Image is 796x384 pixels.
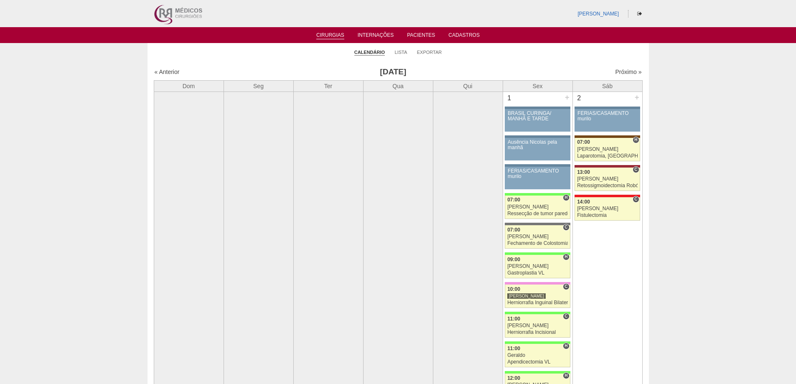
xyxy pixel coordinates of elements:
a: C 07:00 [PERSON_NAME] Fechamento de Colostomia ou Enterostomia [505,225,570,249]
a: C 13:00 [PERSON_NAME] Retossigmoidectomia Robótica [575,168,640,191]
a: FÉRIAS/CASAMENTO murilo [505,167,570,189]
span: 11:00 [507,346,520,351]
a: « Anterior [155,69,180,75]
div: Key: Santa Catarina [505,223,570,225]
span: 10:00 [507,286,520,292]
div: Key: Albert Einstein [505,282,570,285]
div: [PERSON_NAME] [507,293,546,299]
span: Hospital [563,372,569,379]
a: H 07:00 [PERSON_NAME] Laparotomia, [GEOGRAPHIC_DATA], Drenagem, Bridas [575,138,640,161]
h3: [DATE] [271,66,515,78]
div: [PERSON_NAME] [577,206,638,211]
span: 07:00 [507,227,520,233]
a: H 07:00 [PERSON_NAME] Ressecção de tumor parede abdominal pélvica [505,196,570,219]
a: Internações [358,32,394,41]
a: [PERSON_NAME] [577,11,619,17]
div: 1 [503,92,516,104]
div: Key: Aviso [505,164,570,167]
div: [PERSON_NAME] [577,147,638,152]
span: Consultório [563,283,569,290]
div: [PERSON_NAME] [577,176,638,182]
i: Sair [637,11,642,16]
div: Laparotomia, [GEOGRAPHIC_DATA], Drenagem, Bridas [577,153,638,159]
div: Key: Brasil [505,193,570,196]
a: Lista [395,49,407,55]
div: Key: Aviso [505,135,570,138]
div: [PERSON_NAME] [507,234,568,239]
span: Hospital [633,137,639,143]
div: Key: Aviso [505,107,570,109]
div: Retossigmoidectomia Robótica [577,183,638,188]
div: [PERSON_NAME] [507,323,568,328]
th: Dom [154,80,224,92]
a: Cirurgias [316,32,344,39]
span: Hospital [563,254,569,260]
span: 07:00 [577,139,590,145]
span: Consultório [633,166,639,173]
div: Key: Assunção [575,195,640,197]
div: Key: Santa Joana [575,135,640,138]
div: FÉRIAS/CASAMENTO murilo [577,111,637,122]
div: + [633,92,641,103]
a: Exportar [417,49,442,55]
a: C 10:00 [PERSON_NAME] Herniorrafia Inguinal Bilateral [505,285,570,308]
div: Gastroplastia VL [507,270,568,276]
span: Hospital [563,343,569,349]
a: Ausência Nicolas pela manhã [505,138,570,160]
div: Fistulectomia [577,213,638,218]
a: Cadastros [448,32,480,41]
div: Ausência Nicolas pela manhã [508,140,567,150]
div: Geraldo [507,353,568,358]
div: [PERSON_NAME] [507,204,568,210]
span: 12:00 [507,375,520,381]
span: Consultório [633,196,639,203]
a: BRASIL CURINGA/ MANHÃ E TARDE [505,109,570,132]
span: 07:00 [507,197,520,203]
span: Consultório [563,224,569,231]
div: Key: Brasil [505,341,570,344]
span: 13:00 [577,169,590,175]
a: FÉRIAS/CASAMENTO murilo [575,109,640,132]
span: Consultório [563,313,569,320]
div: + [564,92,571,103]
span: 11:00 [507,316,520,322]
a: C 14:00 [PERSON_NAME] Fistulectomia [575,197,640,221]
div: Key: Brasil [505,252,570,255]
div: Ressecção de tumor parede abdominal pélvica [507,211,568,216]
div: Herniorrafia Inguinal Bilateral [507,300,568,305]
span: Hospital [563,194,569,201]
a: H 11:00 Geraldo Apendicectomia VL [505,344,570,367]
a: Próximo » [615,69,641,75]
a: C 11:00 [PERSON_NAME] Herniorrafia Incisional [505,314,570,338]
div: Fechamento de Colostomia ou Enterostomia [507,241,568,246]
div: 2 [573,92,586,104]
th: Sáb [572,80,642,92]
a: Pacientes [407,32,435,41]
div: FÉRIAS/CASAMENTO murilo [508,168,567,179]
div: Key: Brasil [505,371,570,374]
div: Apendicectomia VL [507,359,568,365]
th: Seg [224,80,293,92]
div: Key: Sírio Libanês [575,165,640,168]
span: 14:00 [577,199,590,205]
th: Qui [433,80,503,92]
th: Sex [503,80,572,92]
div: Herniorrafia Incisional [507,330,568,335]
th: Ter [293,80,363,92]
span: 09:00 [507,257,520,262]
div: BRASIL CURINGA/ MANHÃ E TARDE [508,111,567,122]
div: Key: Aviso [575,107,640,109]
div: [PERSON_NAME] [507,264,568,269]
a: Calendário [354,49,385,56]
div: Key: Brasil [505,312,570,314]
th: Qua [363,80,433,92]
a: H 09:00 [PERSON_NAME] Gastroplastia VL [505,255,570,278]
